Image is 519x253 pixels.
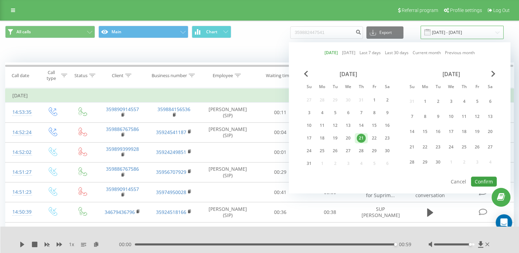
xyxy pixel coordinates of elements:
td: [PERSON_NAME] (SIP) [200,122,256,142]
div: Sun Sep 7, 2025 [405,110,418,123]
div: 5 [473,97,482,106]
div: Sun Sep 28, 2025 [405,156,418,169]
div: 14 [408,128,416,136]
button: Export [366,26,403,39]
div: 27 [344,146,353,155]
div: 16 [434,128,443,136]
td: 00:36 [256,202,305,222]
div: Tue Sep 9, 2025 [432,110,445,123]
a: [DATE] [342,50,355,56]
span: 00:00 [119,241,135,248]
div: Sun Aug 24, 2025 [303,146,316,156]
div: Sun Aug 3, 2025 [303,108,316,118]
div: 11 [460,112,469,121]
div: 14:42:37 [12,226,30,239]
div: 7 [357,108,366,117]
div: 10 [447,112,456,121]
td: 00:41 [256,182,305,202]
a: 359890914557 [106,186,139,192]
span: Log Out [493,8,510,13]
div: Sat Sep 6, 2025 [484,95,497,108]
div: 9 [434,112,443,121]
div: Wed Sep 24, 2025 [445,141,458,153]
div: 16 [383,121,392,130]
div: 9 [383,108,392,117]
div: Mon Aug 18, 2025 [316,133,329,143]
a: 359890914557 [106,106,139,112]
div: Client [112,73,123,79]
div: Tue Sep 30, 2025 [432,156,445,169]
abbr: Saturday [485,82,495,93]
div: Mon Aug 4, 2025 [316,108,329,118]
div: 5 [331,108,340,117]
div: Sun Aug 31, 2025 [303,158,316,169]
span: 00:59 [399,241,411,248]
div: 6 [486,97,495,106]
div: 28 [357,146,366,155]
abbr: Friday [369,82,379,93]
a: Previous month [445,50,475,56]
div: Wed Sep 10, 2025 [445,110,458,123]
div: Thu Sep 11, 2025 [458,110,471,123]
div: 4 [460,97,469,106]
abbr: Monday [420,82,430,93]
div: Tue Sep 2, 2025 [432,95,445,108]
div: Fri Sep 12, 2025 [471,110,484,123]
span: Main with IVR for Suprim... [365,186,396,198]
div: 29 [370,146,379,155]
span: Profile settings [450,8,482,13]
button: Cancel [447,177,470,186]
td: 00:04 [256,122,305,142]
td: [PERSON_NAME] (SIP) [200,162,256,182]
div: 3 [447,97,456,106]
td: [PERSON_NAME] (SIP) [200,103,256,122]
span: Main with IVR for Suprim... [365,226,396,238]
td: 00:01 [256,142,305,162]
div: Sat Sep 20, 2025 [484,125,497,138]
div: 30 [383,146,392,155]
div: Tue Aug 19, 2025 [329,133,342,143]
div: Tue Sep 16, 2025 [432,125,445,138]
abbr: Monday [317,82,327,93]
div: 14:52:02 [12,146,30,159]
td: [PERSON_NAME] (SIP) [200,202,256,222]
div: Mon Sep 29, 2025 [418,156,432,169]
td: 00:11 [256,103,305,122]
a: 35924249851 [156,149,186,155]
div: 4 [318,108,327,117]
td: 00:38 [305,202,355,222]
span: Previous Month [304,71,308,77]
div: 17 [305,134,314,143]
input: Search by number [290,26,363,39]
div: Sun Sep 21, 2025 [405,141,418,153]
div: Wed Aug 13, 2025 [342,120,355,131]
div: 19 [331,134,340,143]
div: Mon Aug 11, 2025 [316,120,329,131]
div: Sat Sep 27, 2025 [484,141,497,153]
div: Thu Aug 14, 2025 [355,120,368,131]
div: 14:51:23 [12,185,30,199]
div: Sat Aug 9, 2025 [381,108,394,118]
div: 13 [344,121,353,130]
abbr: Saturday [382,82,392,93]
button: Chart [192,26,231,38]
a: 359899399928 [106,146,139,152]
div: Status [74,73,87,79]
div: Thu Sep 4, 2025 [458,95,471,108]
div: 12 [331,121,340,130]
div: Call type [43,70,59,81]
abbr: Tuesday [330,82,340,93]
div: Sat Aug 30, 2025 [381,146,394,156]
div: Fri Aug 8, 2025 [368,108,381,118]
a: 359886767586 [106,126,139,132]
div: Waiting time [266,73,292,79]
abbr: Friday [472,82,482,93]
div: Thu Aug 7, 2025 [355,108,368,118]
div: 26 [473,143,482,152]
div: 28 [408,158,416,167]
a: 35974950028 [156,189,186,195]
div: Thu Sep 25, 2025 [458,141,471,153]
div: 14:50:39 [12,205,30,219]
div: Wed Sep 17, 2025 [445,125,458,138]
abbr: Wednesday [446,82,456,93]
